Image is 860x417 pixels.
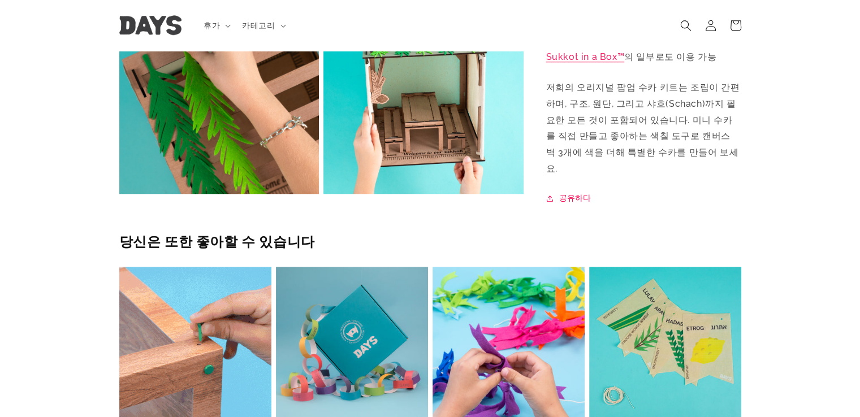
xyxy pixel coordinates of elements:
[546,51,625,62] a: Sukkot in a Box™
[197,14,235,37] summary: 휴가
[624,51,716,62] font: 의 일부로도 이용 가능
[119,233,315,249] font: 당신은 또한 좋아할 수 있습니다
[242,21,275,30] font: 카테고리
[204,21,220,30] font: 휴가
[546,192,594,205] button: 공유하다
[235,14,290,37] summary: 카테고리
[119,16,181,36] img: 데이즈 유나이티드
[546,82,740,174] font: 저희의 오리지널 팝업 수카 키트는 조립이 간편하며, 구조, 원단, 그리고 샤흐(Schach)까지 필요한 모든 것이 포함되어 있습니다. 미니 수카를 직접 만들고 좋아하는 색칠 ...
[673,13,698,38] summary: 찾다
[559,193,591,202] font: 공유하다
